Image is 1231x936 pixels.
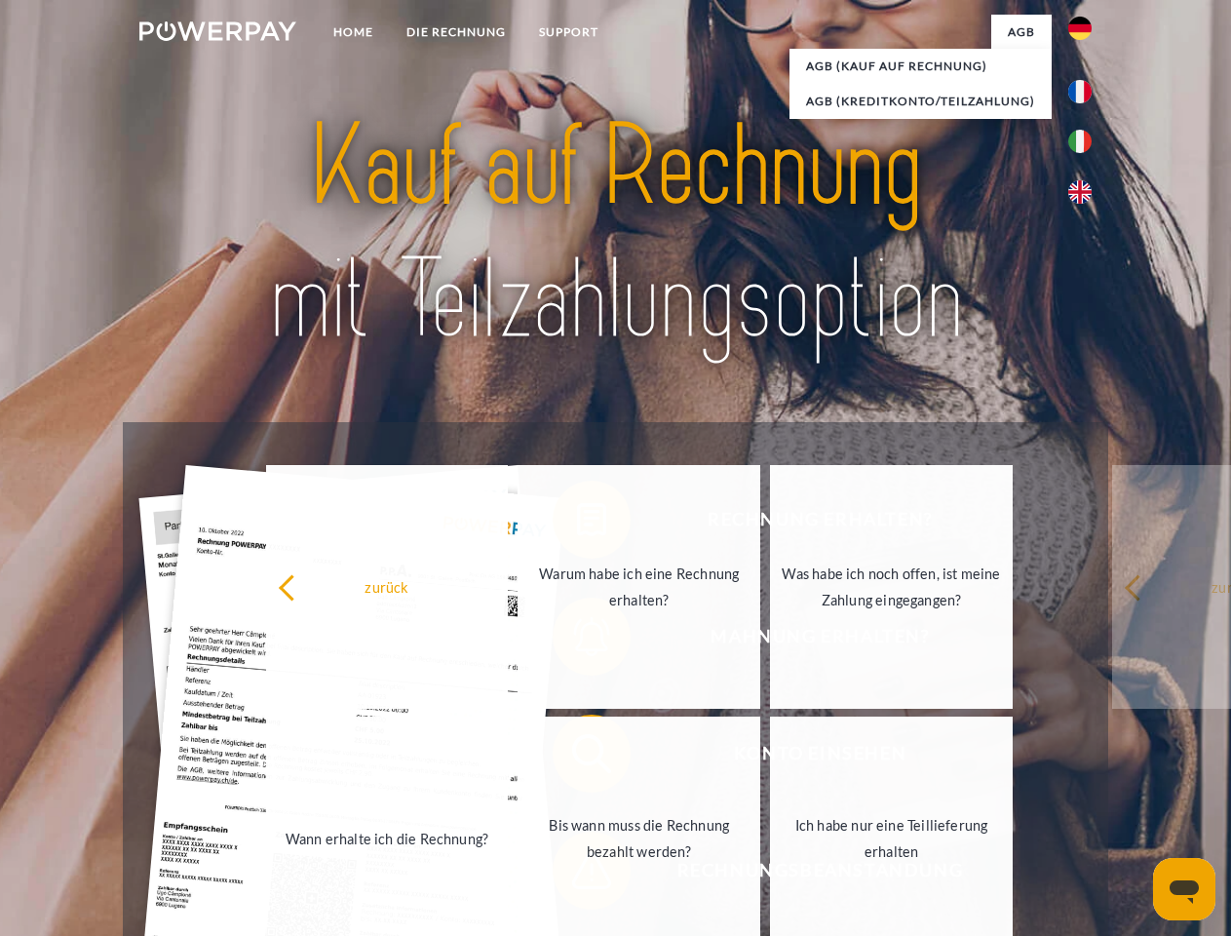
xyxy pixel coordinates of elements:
[529,812,749,865] div: Bis wann muss die Rechnung bezahlt werden?
[1068,17,1092,40] img: de
[390,15,522,50] a: DIE RECHNUNG
[1068,80,1092,103] img: fr
[782,812,1001,865] div: Ich habe nur eine Teillieferung erhalten
[991,15,1052,50] a: agb
[782,561,1001,613] div: Was habe ich noch offen, ist meine Zahlung eingegangen?
[1068,180,1092,204] img: en
[522,15,615,50] a: SUPPORT
[789,49,1052,84] a: AGB (Kauf auf Rechnung)
[139,21,296,41] img: logo-powerpay-white.svg
[317,15,390,50] a: Home
[186,94,1045,373] img: title-powerpay_de.svg
[529,561,749,613] div: Warum habe ich eine Rechnung erhalten?
[1068,130,1092,153] img: it
[1153,858,1215,920] iframe: Schaltfläche zum Öffnen des Messaging-Fensters
[278,573,497,600] div: zurück
[789,84,1052,119] a: AGB (Kreditkonto/Teilzahlung)
[770,465,1013,709] a: Was habe ich noch offen, ist meine Zahlung eingegangen?
[278,825,497,851] div: Wann erhalte ich die Rechnung?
